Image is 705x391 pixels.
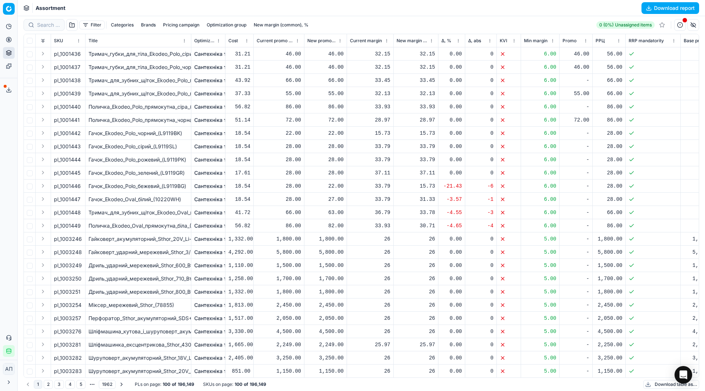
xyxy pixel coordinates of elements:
div: 22.00 [307,130,344,137]
div: 30.71 [397,222,435,229]
div: -4.65 [441,222,462,229]
a: Сантехніка та ремонт [194,341,250,348]
div: Поличка_Ekodeo_Oval_прямокутна_біла_(10217WH) [88,222,188,229]
div: 63.00 [307,209,344,216]
button: Expand [39,247,47,256]
button: Expand [39,49,47,58]
button: Download table as... [643,380,699,389]
div: 6.00 [524,90,556,97]
div: 55.00 [257,90,301,97]
div: Гачок_Ekodeo_Oval_білий_(10220WH) [88,196,188,203]
a: Сантехніка та ремонт [194,275,250,282]
div: 6.00 [524,103,556,111]
a: Сантехніка та ремонт [194,116,250,124]
div: 6.00 [524,64,556,71]
div: 66.00 [596,90,622,97]
a: Сантехніка та ремонт [194,169,250,177]
div: Гачок_Ekodeo_Polo_сірий_(L9119SL) [88,143,188,150]
span: New promo price [307,38,336,44]
span: pl_1001447 [54,196,80,203]
div: 86.00 [596,103,622,111]
a: Сантехніка та ремонт [194,90,250,97]
div: Гачок_Ekodeo_Polo_зелений_(L9119GR) [88,169,188,177]
a: Сантехніка та ремонт [194,328,250,335]
div: 37.33 [228,90,250,97]
button: Expand [39,76,47,84]
button: Go to next page [117,380,126,389]
div: 15.73 [397,182,435,190]
nav: breadcrumb [36,4,65,12]
div: 5,800.00 [307,249,344,256]
div: 22.00 [307,182,344,190]
button: Pricing campaign [160,21,202,29]
div: 28.00 [307,156,344,163]
div: 28.00 [596,196,622,203]
div: 32.15 [397,64,435,71]
a: Сантехніка та ремонт [194,249,250,256]
div: 27.00 [307,196,344,203]
strong: 196,149 [250,381,266,387]
div: 28.97 [350,116,390,124]
div: 72.00 [257,116,301,124]
div: 0.00 [441,235,462,243]
span: РРЦ [596,38,605,44]
div: - [563,103,589,111]
div: - [563,182,589,190]
div: -4 [468,222,493,229]
button: Expand [39,353,47,362]
div: 46.00 [563,50,589,58]
div: 28.00 [596,156,622,163]
div: 56.00 [596,64,622,71]
a: Сантехніка та ремонт [194,315,250,322]
div: 26 [350,249,390,256]
div: 66.00 [596,77,622,84]
button: Expand [39,300,47,309]
div: 66.00 [307,77,344,84]
div: 0 [468,116,493,124]
div: 15.73 [350,130,390,137]
button: Expand [39,327,47,336]
span: Assortment [36,4,65,12]
div: 86.00 [596,222,622,229]
div: 46.00 [257,64,301,71]
div: 33.78 [397,209,435,216]
div: 43.92 [228,77,250,84]
div: 6.00 [524,130,556,137]
div: 5.00 [524,235,556,243]
div: 18.54 [228,182,250,190]
a: Сантехніка та ремонт [194,130,250,137]
span: pl_1001445 [54,169,80,177]
span: pl_1003246 [54,235,82,243]
div: 28.00 [596,182,622,190]
div: Тримач_для_зубних_щіток_Ekodeo_Polo_прямий_чорний_(L9117ВК) [88,90,188,97]
div: 31.33 [397,196,435,203]
div: 18.54 [228,130,250,137]
button: 4 [65,380,75,389]
button: 5 [76,380,86,389]
div: 0.00 [441,50,462,58]
a: Сантехніка та ремонт [194,235,250,243]
div: 26 [350,235,390,243]
div: 72.00 [307,116,344,124]
div: Гачок_Ekodeo_Polo_чорний_(L9119BK) [88,130,188,137]
div: 55.00 [307,90,344,97]
div: 0.00 [441,103,462,111]
div: 28.00 [596,130,622,137]
div: 33.45 [350,77,390,84]
div: 28.00 [596,169,622,177]
a: Сантехніка та ремонт [194,288,250,296]
div: 66.00 [596,209,622,216]
button: Expand [39,168,47,177]
span: pl_1001446 [54,182,81,190]
div: 33.79 [397,143,435,150]
div: 15.73 [397,130,435,137]
div: 0 [468,249,493,256]
a: 0 (0%)Unassigned items [596,21,655,29]
div: 0 [468,50,493,58]
div: 0.00 [441,64,462,71]
div: 0.00 [441,130,462,137]
button: Expand [39,128,47,137]
div: 0.00 [441,143,462,150]
div: 86.00 [596,116,622,124]
div: 6.00 [524,77,556,84]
